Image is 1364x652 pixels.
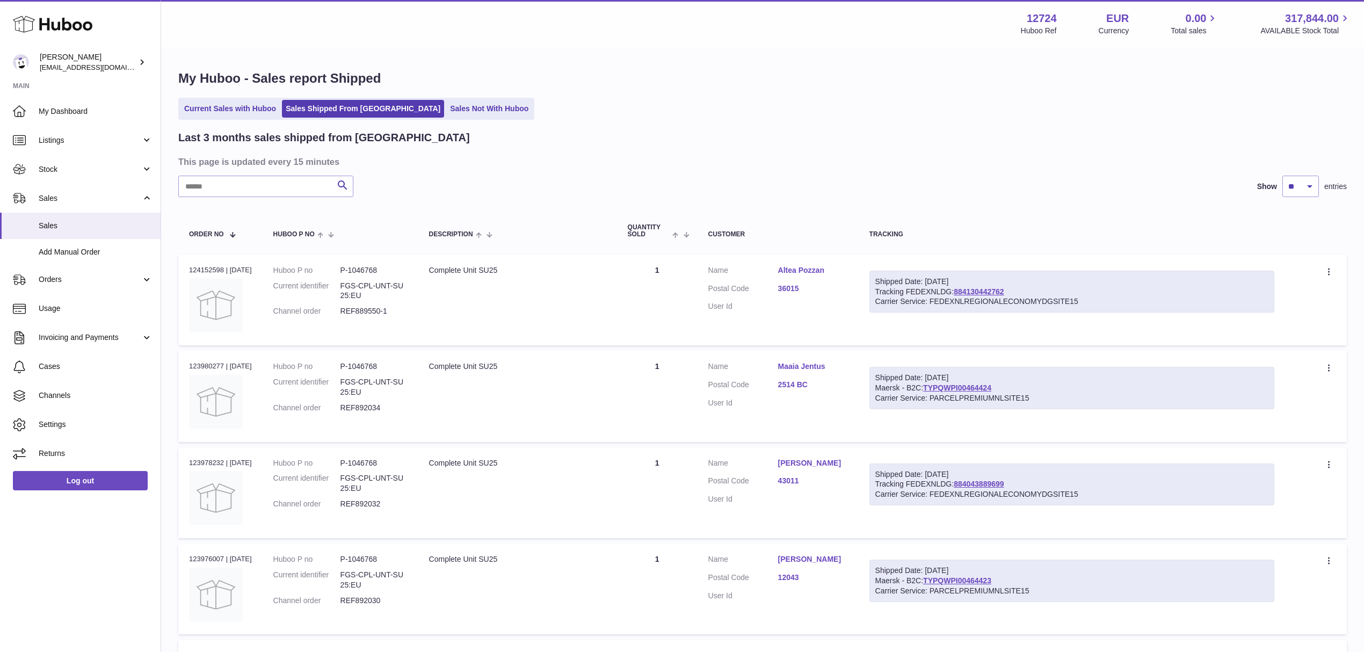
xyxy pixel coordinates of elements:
[875,277,1268,287] div: Shipped Date: [DATE]
[189,471,243,525] img: no-photo.jpg
[708,458,778,471] dt: Name
[189,361,252,371] div: 123980277 | [DATE]
[1021,26,1057,36] div: Huboo Ref
[273,306,340,316] dt: Channel order
[189,278,243,332] img: no-photo.jpg
[273,231,315,238] span: Huboo P no
[13,54,29,70] img: internalAdmin-12724@internal.huboo.com
[189,231,224,238] span: Order No
[708,361,778,374] dt: Name
[340,361,408,372] dd: P-1046768
[39,390,153,401] span: Channels
[189,458,252,468] div: 123978232 | [DATE]
[273,499,340,509] dt: Channel order
[178,156,1344,168] h3: This page is updated every 15 minutes
[273,265,340,276] dt: Huboo P no
[273,403,340,413] dt: Channel order
[708,494,778,504] dt: User Id
[1257,182,1277,192] label: Show
[273,377,340,397] dt: Current identifier
[429,361,606,372] div: Complete Unit SU25
[617,447,698,538] td: 1
[875,393,1268,403] div: Carrier Service: PARCELPREMIUMNLSITE15
[708,554,778,567] dt: Name
[39,247,153,257] span: Add Manual Order
[189,554,252,564] div: 123976007 | [DATE]
[340,554,408,564] dd: P-1046768
[39,193,141,204] span: Sales
[1186,11,1207,26] span: 0.00
[708,591,778,601] dt: User Id
[189,265,252,275] div: 124152598 | [DATE]
[39,106,153,117] span: My Dashboard
[340,281,408,301] dd: FGS-CPL-UNT-SU25:EU
[1027,11,1057,26] strong: 12724
[708,284,778,296] dt: Postal Code
[429,458,606,468] div: Complete Unit SU25
[628,224,670,238] span: Quantity Sold
[1106,11,1129,26] strong: EUR
[617,255,698,345] td: 1
[869,560,1274,602] div: Maersk - B2C:
[340,596,408,606] dd: REF892030
[273,554,340,564] dt: Huboo P no
[39,332,141,343] span: Invoicing and Payments
[708,231,848,238] div: Customer
[617,544,698,634] td: 1
[778,265,848,276] a: Altea Pozzan
[778,361,848,372] a: Maaia Jentus
[189,375,243,429] img: no-photo.jpg
[273,458,340,468] dt: Huboo P no
[1324,182,1347,192] span: entries
[39,448,153,459] span: Returns
[875,296,1268,307] div: Carrier Service: FEDEXNLREGIONALECONOMYDGSITE15
[39,303,153,314] span: Usage
[340,306,408,316] dd: REF889550-1
[869,367,1274,409] div: Maersk - B2C:
[340,377,408,397] dd: FGS-CPL-UNT-SU25:EU
[869,463,1274,506] div: Tracking FEDEXNLDG:
[1260,26,1351,36] span: AVAILABLE Stock Total
[340,265,408,276] dd: P-1046768
[875,489,1268,499] div: Carrier Service: FEDEXNLREGIONALECONOMYDGSITE15
[708,380,778,393] dt: Postal Code
[429,231,473,238] span: Description
[1171,11,1218,36] a: 0.00 Total sales
[875,373,1268,383] div: Shipped Date: [DATE]
[708,476,778,489] dt: Postal Code
[1171,26,1218,36] span: Total sales
[1099,26,1129,36] div: Currency
[282,100,444,118] a: Sales Shipped From [GEOGRAPHIC_DATA]
[869,231,1274,238] div: Tracking
[778,476,848,486] a: 43011
[708,265,778,278] dt: Name
[875,469,1268,480] div: Shipped Date: [DATE]
[189,568,243,621] img: no-photo.jpg
[708,301,778,311] dt: User Id
[273,473,340,494] dt: Current identifier
[178,131,470,145] h2: Last 3 months sales shipped from [GEOGRAPHIC_DATA]
[39,164,141,175] span: Stock
[446,100,532,118] a: Sales Not With Huboo
[778,554,848,564] a: [PERSON_NAME]
[778,284,848,294] a: 36015
[340,473,408,494] dd: FGS-CPL-UNT-SU25:EU
[39,274,141,285] span: Orders
[39,135,141,146] span: Listings
[39,221,153,231] span: Sales
[875,566,1268,576] div: Shipped Date: [DATE]
[273,570,340,590] dt: Current identifier
[1285,11,1339,26] span: 317,844.00
[1260,11,1351,36] a: 317,844.00 AVAILABLE Stock Total
[39,361,153,372] span: Cases
[340,570,408,590] dd: FGS-CPL-UNT-SU25:EU
[340,458,408,468] dd: P-1046768
[40,52,136,73] div: [PERSON_NAME]
[923,576,991,585] a: TYPQWPI00464423
[954,287,1004,296] a: 884130442762
[180,100,280,118] a: Current Sales with Huboo
[273,361,340,372] dt: Huboo P no
[429,554,606,564] div: Complete Unit SU25
[923,383,991,392] a: TYPQWPI00464424
[39,419,153,430] span: Settings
